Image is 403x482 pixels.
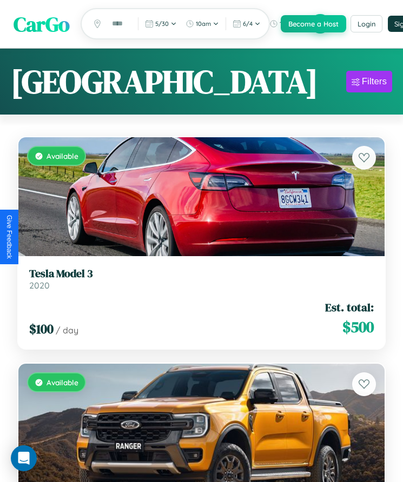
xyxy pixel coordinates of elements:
[362,76,387,87] div: Filters
[346,71,392,92] button: Filters
[266,17,306,30] button: 10am
[325,299,374,315] span: Est. total:
[47,151,78,160] span: Available
[281,15,346,32] button: Become a Host
[11,445,37,471] div: Open Intercom Messenger
[14,10,70,38] span: CarGo
[142,17,180,30] button: 5/30
[29,267,374,280] h3: Tesla Model 3
[29,320,54,338] span: $ 100
[280,20,295,28] span: 10am
[47,378,78,387] span: Available
[29,280,50,291] span: 2020
[56,325,78,336] span: / day
[229,17,264,30] button: 6/4
[243,20,253,28] span: 6 / 4
[155,20,169,28] span: 5 / 30
[196,20,211,28] span: 10am
[5,215,13,259] div: Give Feedback
[342,316,374,338] span: $ 500
[11,59,318,104] h1: [GEOGRAPHIC_DATA]
[29,267,374,291] a: Tesla Model 32020
[351,15,382,32] button: Login
[182,17,222,30] button: 10am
